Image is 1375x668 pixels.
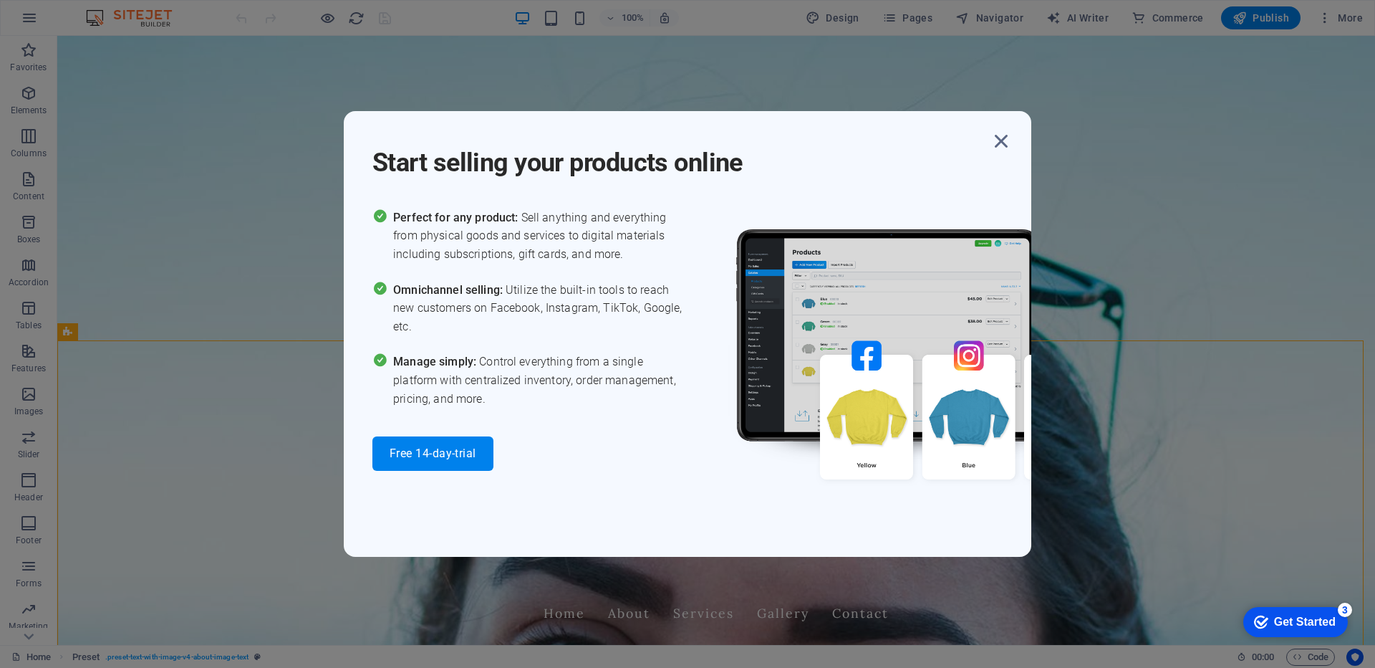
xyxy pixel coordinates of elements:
span: Perfect for any product: [393,211,521,224]
div: Get Started [42,16,103,29]
span: Control everything from a single platform with centralized inventory, order management, pricing, ... [393,353,687,408]
span: Manage simply: [393,355,479,368]
div: Get Started 3 items remaining, 40% complete [11,7,115,37]
span: Utilize the built-in tools to reach new customers on Facebook, Instagram, TikTok, Google, etc. [393,281,687,336]
h1: Start selling your products online [372,128,988,180]
img: promo_image.png [713,209,1142,522]
div: 3 [105,3,120,17]
span: Free 14-day-trial [390,448,476,459]
span: Omnichannel selling: [393,283,506,297]
button: Free 14-day-trial [372,436,493,471]
span: Sell anything and everything from physical goods and services to digital materials including subs... [393,209,687,264]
